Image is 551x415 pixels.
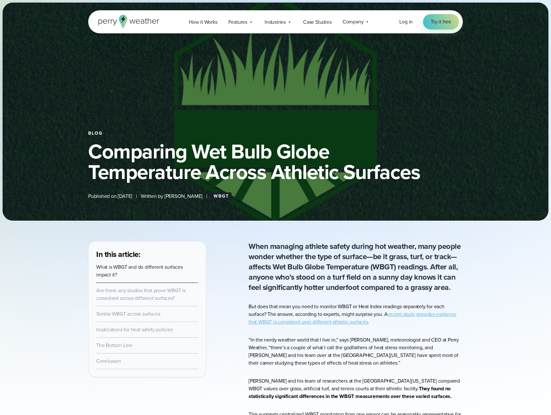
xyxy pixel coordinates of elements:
span: Written by [PERSON_NAME] [141,192,202,200]
a: Are there any studies that prove WBGT is consistent across different surfaces? [96,287,186,302]
a: The Bottom Line [96,342,132,349]
a: Implications for heat safety policies [96,326,173,333]
a: WBGT [211,192,232,200]
span: Log in [399,18,413,25]
a: recent study provides evidence that WBGT is consistent over different athletic surfaces [249,310,456,326]
a: Try it free [423,14,459,30]
span: | [206,192,207,200]
h1: Comparing Wet Bulb Globe Temperature Across Athletic Surfaces [88,141,463,182]
a: Similar WBGT across surfaces [96,310,160,318]
strong: They found no statistically significant differences in the WBGT measurements over these varied su... [249,385,452,400]
p: [PERSON_NAME] and his team of researchers at the [GEOGRAPHIC_DATA][US_STATE] compared WBGT values... [249,377,463,400]
a: How it Works [183,15,223,29]
span: Company [343,18,364,26]
h3: In this article: [96,249,198,259]
span: Published on [DATE] [88,192,132,200]
span: Features [228,18,247,26]
p: But does that mean you need to monitor WBGT or Heat Index readings separately for each surface? T... [249,303,463,326]
p: “In the nerdy weather world that I live in,” says [PERSON_NAME], meteorologist and CEO at Perry W... [249,336,463,367]
span: Case Studies [303,18,332,26]
a: Conclusion [96,357,121,365]
a: Log in [399,18,413,26]
div: Blog [88,131,463,136]
span: Industries [265,18,286,26]
span: How it Works [189,18,217,26]
a: Case Studies [298,15,337,29]
p: When managing athlete safety during hot weather, many people wonder whether the type of surface—b... [249,241,463,292]
span: | [136,192,137,200]
span: Try it free [431,18,451,26]
a: What is WBGT and do different surfaces impact it? [96,263,182,278]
